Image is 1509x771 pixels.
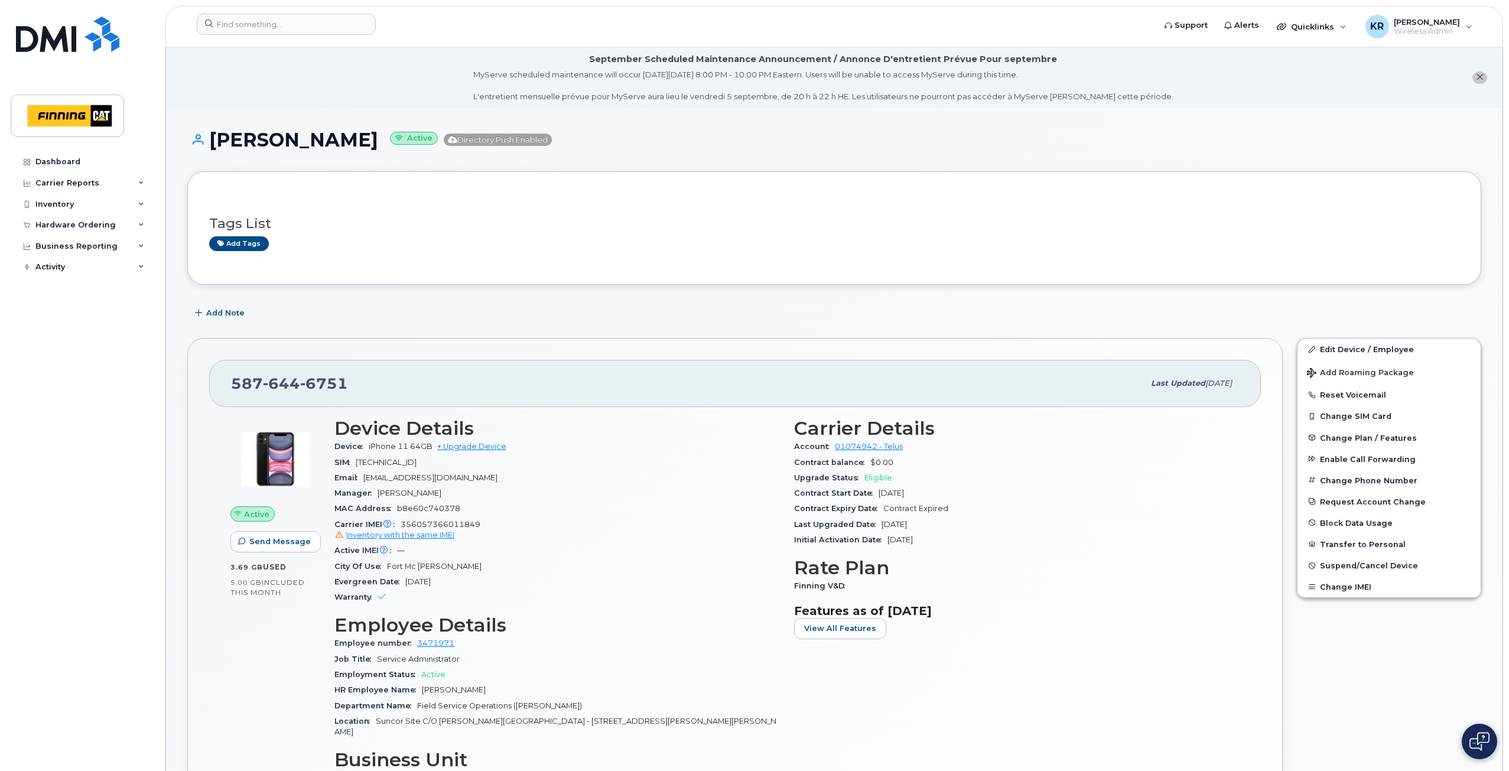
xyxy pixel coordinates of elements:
[794,581,851,590] span: Finning V&D
[1297,360,1481,384] button: Add Roaming Package
[334,685,422,694] span: HR Employee Name
[1297,512,1481,533] button: Block Data Usage
[879,489,904,497] span: [DATE]
[473,69,1173,102] div: MyServe scheduled maintenance will occur [DATE][DATE] 8:00 PM - 10:00 PM Eastern. Users will be u...
[378,489,441,497] span: [PERSON_NAME]
[244,509,269,520] span: Active
[230,578,262,587] span: 5.00 GB
[334,614,780,636] h3: Employee Details
[397,504,460,513] span: b8e60c740378
[334,473,363,482] span: Email
[870,458,893,467] span: $0.00
[206,307,245,318] span: Add Note
[334,458,356,467] span: SIM
[421,670,445,679] span: Active
[794,418,1240,439] h3: Carrier Details
[346,531,454,539] span: Inventory with the same IMEI
[864,473,892,482] span: Eligible
[1320,454,1416,463] span: Enable Call Forwarding
[422,685,486,694] span: [PERSON_NAME]
[334,639,417,648] span: Employee number
[437,442,506,451] a: + Upgrade Device
[187,129,1481,150] h1: [PERSON_NAME]
[334,577,405,586] span: Evergreen Date
[334,593,378,601] span: Warranty
[334,531,454,539] a: Inventory with the same IMEI
[1297,555,1481,576] button: Suspend/Cancel Device
[1205,379,1232,388] span: [DATE]
[209,216,1459,231] h3: Tags List
[356,458,417,467] span: [TECHNICAL_ID]
[804,623,876,634] span: View All Features
[334,504,397,513] span: MAC Address
[1297,470,1481,491] button: Change Phone Number
[794,520,882,529] span: Last Upgraded Date
[1297,576,1481,597] button: Change IMEI
[387,562,482,571] span: Fort Mc [PERSON_NAME]
[334,670,421,679] span: Employment Status
[230,531,321,552] button: Send Message
[334,717,776,736] span: Suncor Site C/O [PERSON_NAME][GEOGRAPHIC_DATA] - [STREET_ADDRESS][PERSON_NAME][PERSON_NAME]
[209,236,269,251] a: Add tags
[1307,368,1414,379] span: Add Roaming Package
[334,546,397,555] span: Active IMEI
[1320,433,1417,442] span: Change Plan / Features
[882,520,907,529] span: [DATE]
[369,442,432,451] span: iPhone 11 64GB
[334,418,780,439] h3: Device Details
[1320,561,1418,570] span: Suspend/Cancel Device
[187,302,255,324] button: Add Note
[1297,427,1481,448] button: Change Plan / Features
[1469,732,1490,751] img: Open chat
[794,504,883,513] span: Contract Expiry Date
[1297,533,1481,555] button: Transfer to Personal
[794,618,886,639] button: View All Features
[794,489,879,497] span: Contract Start Date
[230,563,263,571] span: 3.69 GB
[794,458,870,467] span: Contract balance
[405,577,431,586] span: [DATE]
[1297,339,1481,360] a: Edit Device / Employee
[589,53,1057,66] div: September Scheduled Maintenance Announcement / Annonce D'entretient Prévue Pour septembre
[263,562,287,571] span: used
[334,701,417,710] span: Department Name
[444,134,552,146] span: Directory Push Enabled
[417,639,454,648] a: 3471971
[334,655,377,663] span: Job Title
[835,442,903,451] a: 01074942 - Telus
[1297,405,1481,427] button: Change SIM Card
[887,535,913,544] span: [DATE]
[363,473,497,482] span: [EMAIL_ADDRESS][DOMAIN_NAME]
[1151,379,1205,388] span: Last updated
[1297,448,1481,470] button: Enable Call Forwarding
[1472,71,1487,84] button: close notification
[794,604,1240,618] h3: Features as of [DATE]
[377,655,460,663] span: Service Administrator
[794,442,835,451] span: Account
[334,717,376,726] span: Location
[794,535,887,544] span: Initial Activation Date
[300,375,348,392] span: 6751
[794,473,864,482] span: Upgrade Status
[334,749,780,770] h3: Business Unit
[231,375,348,392] span: 587
[240,424,311,495] img: image20231002-4137094-9apcgt.jpeg
[390,132,438,145] small: Active
[397,546,405,555] span: —
[883,504,948,513] span: Contract Expired
[230,578,305,597] span: included this month
[334,562,387,571] span: City Of Use
[417,701,582,710] span: Field Service Operations ([PERSON_NAME])
[249,536,311,547] span: Send Message
[794,557,1240,578] h3: Rate Plan
[334,489,378,497] span: Manager
[1297,384,1481,405] button: Reset Voicemail
[263,375,300,392] span: 644
[1297,491,1481,512] button: Request Account Change
[334,520,401,529] span: Carrier IMEI
[334,520,780,541] span: 356057366011849
[334,442,369,451] span: Device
